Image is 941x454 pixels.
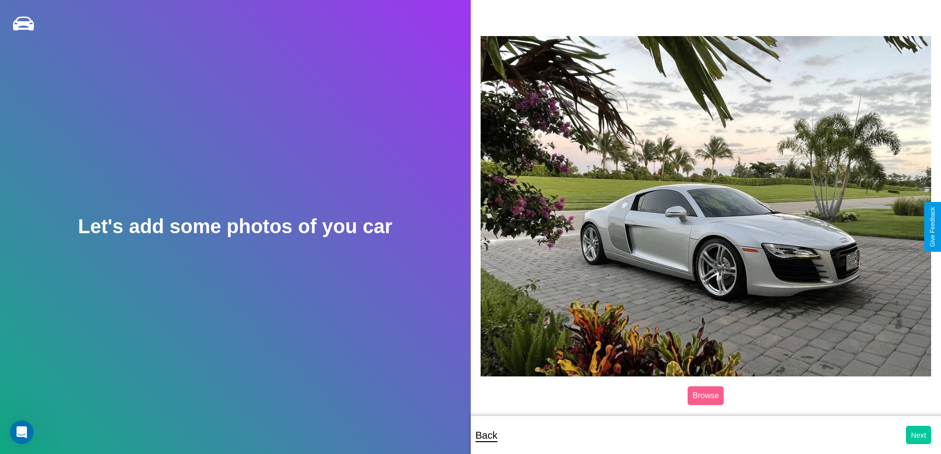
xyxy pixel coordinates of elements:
[78,215,392,238] h2: Let's add some photos of you car
[906,426,931,444] button: Next
[10,420,34,444] iframe: Intercom live chat
[481,36,932,376] img: posted
[929,207,936,247] div: Give Feedback
[688,386,724,405] label: Browse
[476,426,497,444] p: Back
